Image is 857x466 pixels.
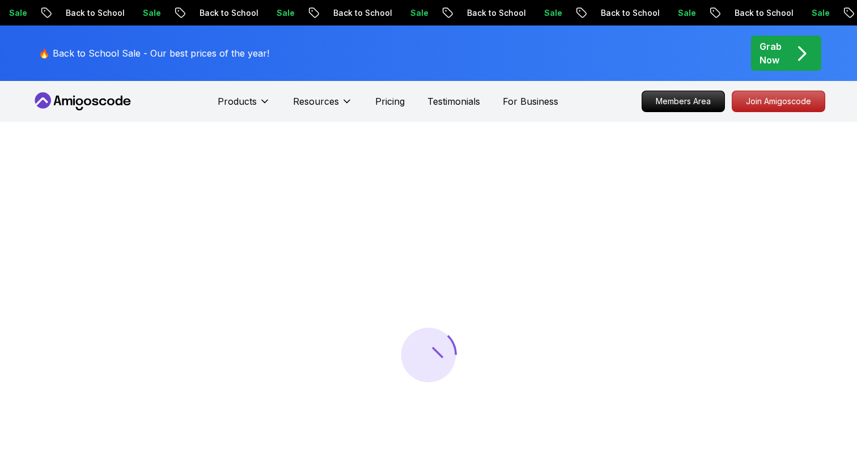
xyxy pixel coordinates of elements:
p: Back to School [190,7,268,19]
p: Back to School [592,7,669,19]
button: Products [218,95,270,117]
p: Sale [268,7,304,19]
p: Grab Now [760,40,782,67]
a: For Business [503,95,558,108]
p: Back to School [324,7,401,19]
p: Members Area [642,91,724,112]
a: Join Amigoscode [732,91,825,112]
p: Sale [803,7,839,19]
p: Back to School [57,7,134,19]
a: Testimonials [427,95,480,108]
p: Back to School [458,7,535,19]
p: Join Amigoscode [732,91,825,112]
p: Sale [535,7,571,19]
button: Resources [293,95,353,117]
p: Products [218,95,257,108]
a: Pricing [375,95,405,108]
p: Sale [401,7,438,19]
p: Back to School [726,7,803,19]
a: Members Area [642,91,725,112]
p: Sale [669,7,705,19]
p: Resources [293,95,339,108]
p: Sale [134,7,170,19]
p: 🔥 Back to School Sale - Our best prices of the year! [39,46,269,60]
